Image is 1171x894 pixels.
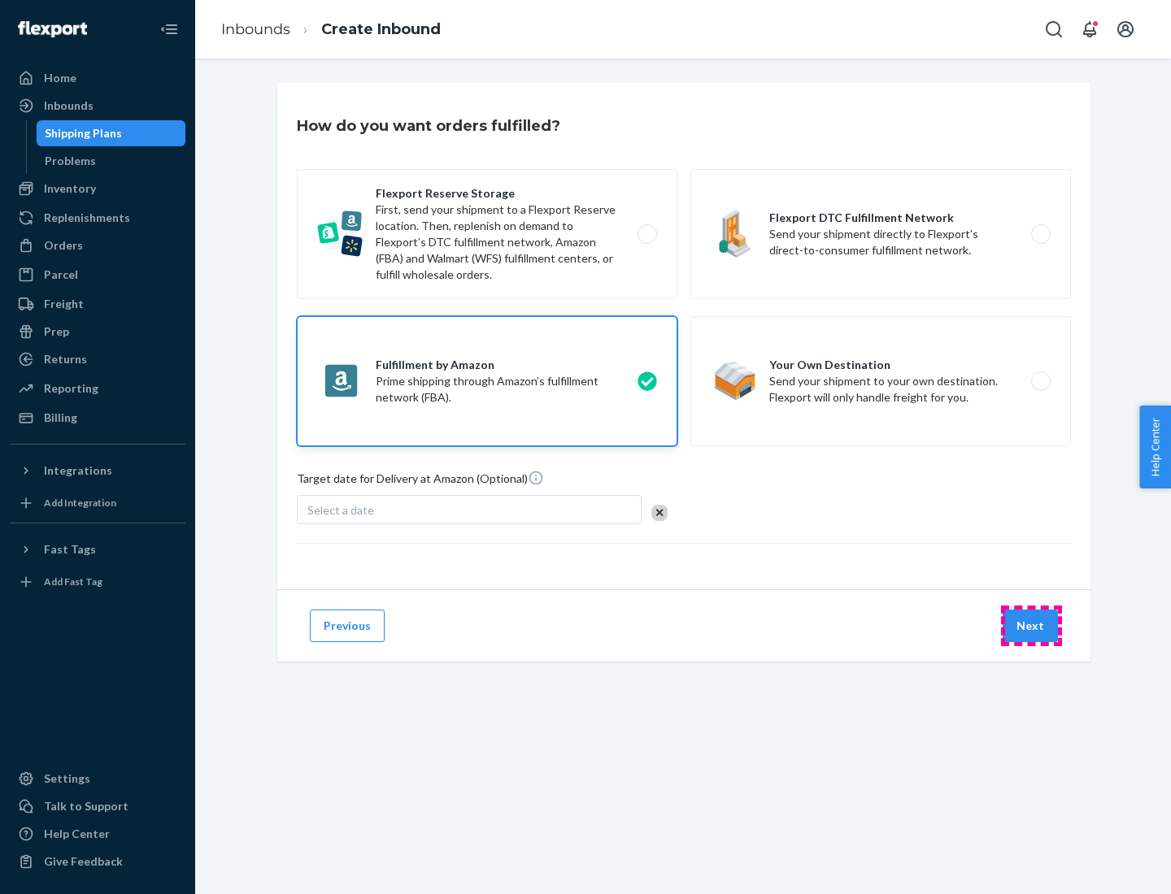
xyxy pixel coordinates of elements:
[44,496,116,510] div: Add Integration
[10,569,185,595] a: Add Fast Tag
[10,536,185,562] button: Fast Tags
[44,70,76,86] div: Home
[44,853,123,870] div: Give Feedback
[310,610,385,642] button: Previous
[45,153,96,169] div: Problems
[10,821,185,847] a: Help Center
[1073,13,1106,46] button: Open notifications
[44,98,94,114] div: Inbounds
[10,205,185,231] a: Replenishments
[10,232,185,258] a: Orders
[1003,610,1058,642] button: Next
[10,262,185,288] a: Parcel
[44,410,77,426] div: Billing
[10,291,185,317] a: Freight
[37,120,186,146] a: Shipping Plans
[10,490,185,516] a: Add Integration
[44,180,96,197] div: Inventory
[45,125,122,141] div: Shipping Plans
[44,798,128,814] div: Talk to Support
[44,826,110,842] div: Help Center
[10,319,185,345] a: Prep
[10,65,185,91] a: Home
[321,20,441,38] a: Create Inbound
[1109,13,1142,46] button: Open account menu
[18,21,87,37] img: Flexport logo
[297,115,560,137] h3: How do you want orders fulfilled?
[37,148,186,174] a: Problems
[44,770,90,787] div: Settings
[44,380,98,397] div: Reporting
[307,503,374,517] span: Select a date
[1038,13,1070,46] button: Open Search Box
[44,541,96,558] div: Fast Tags
[10,766,185,792] a: Settings
[10,458,185,484] button: Integrations
[208,6,454,54] ol: breadcrumbs
[44,351,87,367] div: Returns
[44,462,112,479] div: Integrations
[44,267,78,283] div: Parcel
[221,20,290,38] a: Inbounds
[153,13,185,46] button: Close Navigation
[10,848,185,874] button: Give Feedback
[44,323,69,340] div: Prep
[10,375,185,401] a: Reporting
[44,296,84,312] div: Freight
[10,405,185,431] a: Billing
[10,176,185,202] a: Inventory
[10,793,185,819] a: Talk to Support
[44,575,102,588] div: Add Fast Tag
[297,470,544,493] span: Target date for Delivery at Amazon (Optional)
[44,237,83,254] div: Orders
[10,93,185,119] a: Inbounds
[1139,406,1171,488] button: Help Center
[44,210,130,226] div: Replenishments
[10,346,185,372] a: Returns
